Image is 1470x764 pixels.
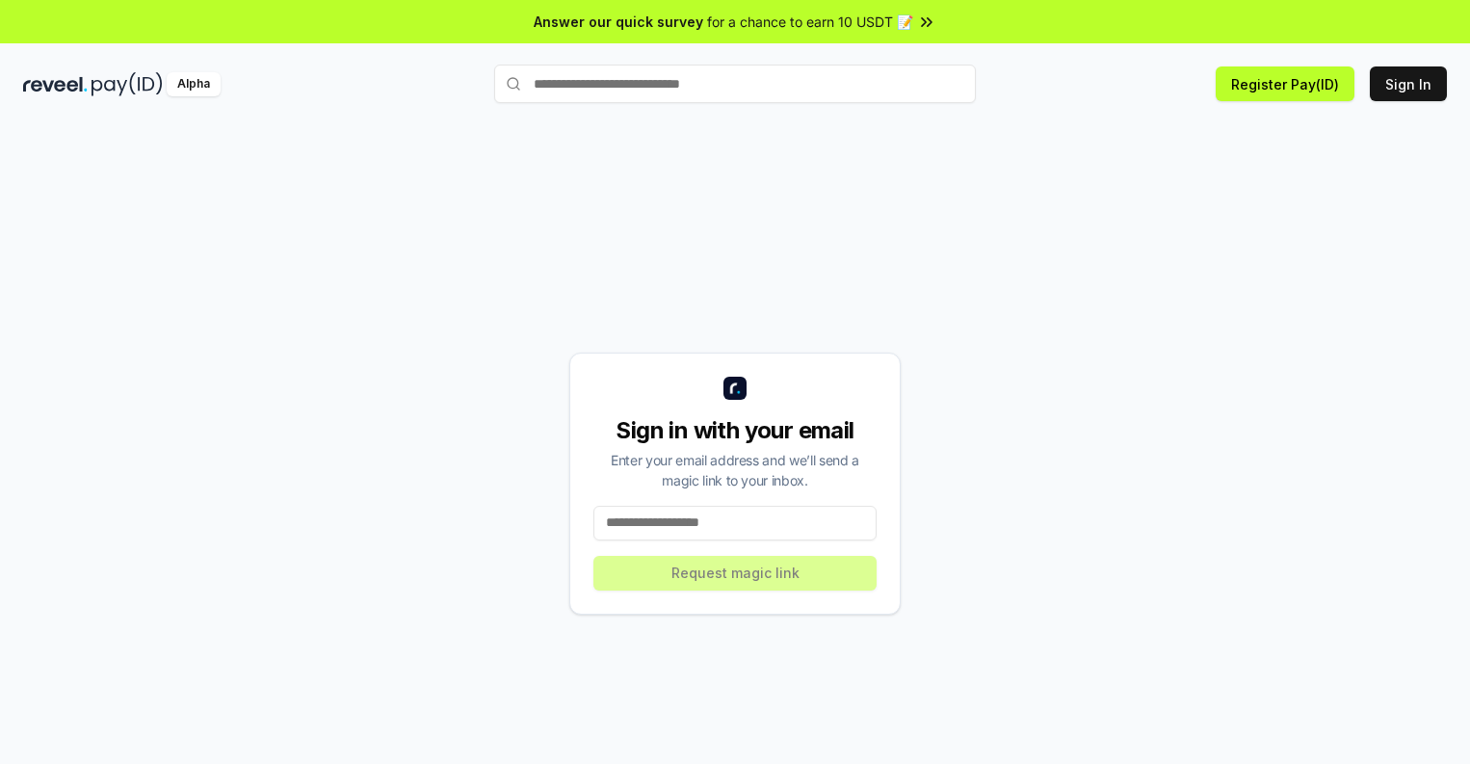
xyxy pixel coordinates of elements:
div: Sign in with your email [593,415,877,446]
span: for a chance to earn 10 USDT 📝 [707,12,913,32]
button: Sign In [1370,66,1447,101]
div: Alpha [167,72,221,96]
span: Answer our quick survey [534,12,703,32]
button: Register Pay(ID) [1216,66,1354,101]
img: pay_id [92,72,163,96]
img: logo_small [723,377,747,400]
img: reveel_dark [23,72,88,96]
div: Enter your email address and we’ll send a magic link to your inbox. [593,450,877,490]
